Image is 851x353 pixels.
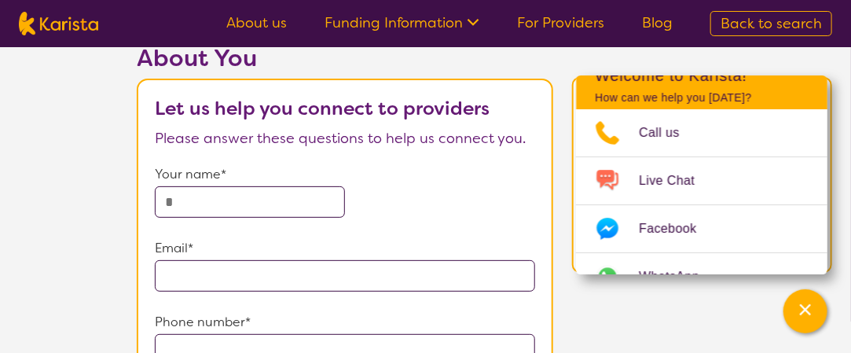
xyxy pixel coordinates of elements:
span: Live Chat [639,169,713,193]
span: Facebook [639,217,715,241]
p: How can we help you [DATE]? [595,91,809,105]
a: For Providers [517,13,604,32]
div: Channel Menu [576,75,827,274]
span: Call us [639,121,699,145]
a: Web link opens in a new tab. [576,253,827,300]
a: Back to search [710,11,832,36]
img: Karista logo [19,12,98,35]
ul: Choose channel [576,109,827,300]
span: WhatsApp [639,265,718,289]
a: Blog [642,13,673,32]
p: Email* [155,237,535,260]
a: Funding Information [325,13,479,32]
h2: About You [137,44,553,72]
span: Back to search [721,14,822,33]
p: Your name* [155,163,535,186]
button: Channel Menu [783,289,827,333]
b: Let us help you connect to providers [155,96,490,121]
p: Please answer these questions to help us connect you. [155,127,535,150]
p: Phone number* [155,311,535,334]
a: About us [226,13,287,32]
h2: Welcome to Karista! [595,66,809,85]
